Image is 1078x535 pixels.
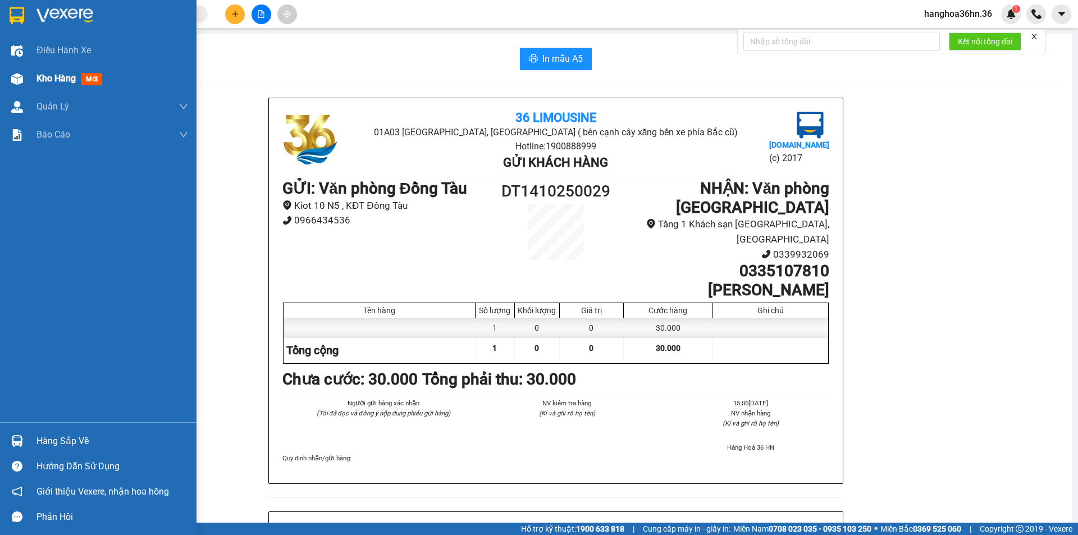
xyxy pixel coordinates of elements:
[11,101,23,113] img: warehouse-icon
[633,523,634,535] span: |
[1006,9,1016,19] img: icon-new-feature
[761,249,771,259] span: phone
[36,99,69,113] span: Quản Lý
[12,486,22,497] span: notification
[11,45,23,57] img: warehouse-icon
[277,4,297,24] button: aim
[520,48,592,70] button: printerIn mẫu A5
[231,10,239,18] span: plus
[673,398,829,408] li: 15:06[DATE]
[624,262,829,281] h1: 0335107810
[624,247,829,262] li: 0339932069
[643,523,730,535] span: Cung cấp máy in - giấy in:
[535,344,539,353] span: 0
[282,200,292,210] span: environment
[36,43,91,57] span: Điều hành xe
[880,523,961,535] span: Miền Bắc
[716,306,825,315] div: Ghi chú
[627,306,710,315] div: Cước hàng
[673,442,829,452] li: Hàng Hoá 36 HN
[257,10,265,18] span: file-add
[503,156,608,170] b: Gửi khách hàng
[11,129,23,141] img: solution-icon
[958,35,1012,48] span: Kết nối tổng đài
[282,216,292,225] span: phone
[36,509,188,525] div: Phản hồi
[422,370,576,388] b: Tổng phải thu: 30.000
[676,179,829,217] b: NHẬN : Văn phòng [GEOGRAPHIC_DATA]
[1030,33,1038,40] span: close
[286,306,472,315] div: Tên hàng
[282,453,829,463] div: Quy định nhận/gửi hàng :
[624,318,713,338] div: 30.000
[14,14,70,70] img: logo.jpg
[673,408,829,418] li: NV nhận hàng
[1014,5,1018,13] span: 1
[656,344,680,353] span: 30.000
[81,73,102,85] span: mới
[646,219,656,228] span: environment
[305,398,462,408] li: Người gửi hàng xác nhận
[36,484,169,499] span: Giới thiệu Vexere, nhận hoa hồng
[118,13,199,27] b: 36 Limousine
[36,73,76,84] span: Kho hàng
[542,52,583,66] span: In mẫu A5
[529,54,538,65] span: printer
[589,344,593,353] span: 0
[576,524,624,533] strong: 1900 633 818
[743,33,940,51] input: Nhập số tổng đài
[769,151,829,165] li: (c) 2017
[478,306,511,315] div: Số lượng
[225,4,245,24] button: plus
[252,4,271,24] button: file-add
[282,213,487,228] li: 0966434536
[797,112,824,139] img: logo.jpg
[949,33,1021,51] button: Kết nối tổng đài
[10,7,24,24] img: logo-vxr
[487,179,624,204] h1: DT1410250029
[733,523,871,535] span: Miền Nam
[282,179,467,198] b: GỬI : Văn phòng Đồng Tàu
[36,458,188,475] div: Hướng dẫn sử dụng
[282,198,487,213] li: Kiot 10 N5 , KĐT Đồng Tàu
[624,281,829,300] h1: [PERSON_NAME]
[624,217,829,246] li: Tầng 1 Khách sạn [GEOGRAPHIC_DATA], [GEOGRAPHIC_DATA]
[282,112,339,168] img: logo.jpg
[970,523,971,535] span: |
[518,306,556,315] div: Khối lượng
[1057,9,1067,19] span: caret-down
[373,139,738,153] li: Hotline: 1900888999
[1016,525,1024,533] span: copyright
[874,527,878,531] span: ⚪️
[317,409,450,417] i: (Tôi đã đọc và đồng ý nộp dung phiếu gửi hàng)
[36,433,188,450] div: Hàng sắp về
[286,344,339,357] span: Tổng cộng
[560,318,624,338] div: 0
[915,7,1001,21] span: hanghoa36hn.36
[521,523,624,535] span: Hỗ trợ kỹ thuật:
[179,102,188,111] span: down
[515,111,596,125] b: 36 Limousine
[488,398,645,408] li: NV kiểm tra hàng
[373,125,738,139] li: 01A03 [GEOGRAPHIC_DATA], [GEOGRAPHIC_DATA] ( bên cạnh cây xăng bến xe phía Bắc cũ)
[769,524,871,533] strong: 0708 023 035 - 0935 103 250
[282,370,418,388] b: Chưa cước : 30.000
[36,127,70,141] span: Báo cáo
[1012,5,1020,13] sup: 1
[913,524,961,533] strong: 0369 525 060
[12,511,22,522] span: message
[1031,9,1042,19] img: phone-icon
[476,318,515,338] div: 1
[515,318,560,338] div: 0
[11,435,23,447] img: warehouse-icon
[723,419,779,427] i: (Kí và ghi rõ họ tên)
[62,70,255,84] li: Hotline: 1900888999
[769,140,829,149] b: [DOMAIN_NAME]
[539,409,595,417] i: (Kí và ghi rõ họ tên)
[563,306,620,315] div: Giá trị
[283,10,291,18] span: aim
[12,461,22,472] span: question-circle
[1052,4,1071,24] button: caret-down
[179,130,188,139] span: down
[492,344,497,353] span: 1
